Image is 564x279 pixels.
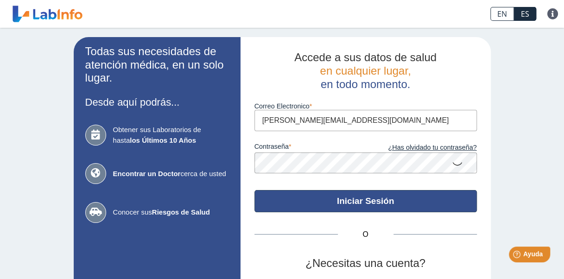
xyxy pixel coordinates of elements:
h2: ¿Necesitas una cuenta? [254,257,477,270]
a: ¿Has olvidado tu contraseña? [366,143,477,153]
span: Obtener sus Laboratorios de hasta [113,125,229,146]
label: Correo Electronico [254,102,477,110]
h3: Desde aquí podrás... [85,96,229,108]
span: O [338,229,393,240]
a: EN [490,7,514,21]
a: ES [514,7,536,21]
b: los Últimos 10 Años [130,136,196,144]
label: contraseña [254,143,366,153]
h2: Todas sus necesidades de atención médica, en un solo lugar. [85,45,229,85]
b: Riesgos de Salud [152,208,210,216]
iframe: Help widget launcher [482,243,554,269]
span: Accede a sus datos de salud [294,51,437,63]
button: Iniciar Sesión [254,190,477,212]
span: en todo momento. [321,78,410,90]
b: Encontrar un Doctor [113,170,181,178]
span: Conocer sus [113,207,229,218]
span: cerca de usted [113,169,229,179]
span: en cualquier lugar, [320,64,411,77]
